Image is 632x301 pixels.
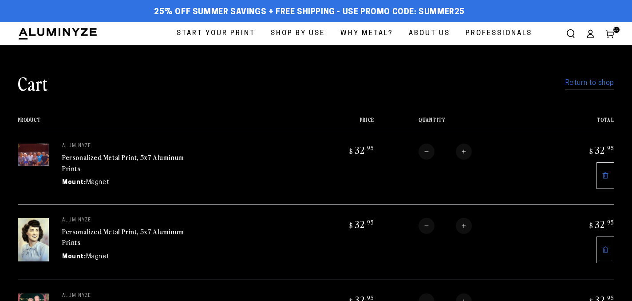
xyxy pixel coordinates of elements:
[348,218,374,230] bdi: 32
[459,22,539,45] a: Professionals
[18,144,49,166] img: 5"x7" Rectangle White Glossy Aluminyzed Photo
[86,178,110,187] dd: Magnet
[349,147,353,156] span: $
[605,218,614,226] sup: .95
[605,144,614,152] sup: .95
[305,117,375,130] th: Price
[18,218,49,261] img: 5"x7" Rectangle White Glossy Aluminyzed Photo
[177,28,255,40] span: Start Your Print
[545,117,614,130] th: Total
[588,218,614,230] bdi: 32
[62,144,195,149] p: aluminyze
[374,117,545,130] th: Quantity
[365,144,374,152] sup: .95
[348,144,374,156] bdi: 32
[334,22,400,45] a: Why Metal?
[18,72,48,95] h1: Cart
[62,293,195,299] p: aluminyze
[18,117,305,130] th: Product
[62,152,184,173] a: Personalized Metal Print, 5x7 Aluminum Prints
[561,24,581,44] summary: Search our site
[170,22,262,45] a: Start Your Print
[271,28,325,40] span: Shop By Use
[596,237,614,263] a: Remove 5"x7" Rectangle White Glossy Aluminyzed Photo
[154,8,465,17] span: 25% off Summer Savings + Free Shipping - Use Promo Code: SUMMER25
[62,178,86,187] dt: Mount:
[340,28,393,40] span: Why Metal?
[402,22,457,45] a: About Us
[589,147,593,156] span: $
[365,218,374,226] sup: .95
[62,218,195,223] p: aluminyze
[466,28,532,40] span: Professionals
[588,144,614,156] bdi: 32
[86,252,110,261] dd: Magnet
[409,28,450,40] span: About Us
[565,77,614,90] a: Return to shop
[62,226,184,248] a: Personalized Metal Print, 5x7 Aluminum Prints
[434,144,456,160] input: Quantity for Personalized Metal Print, 5x7 Aluminum Prints
[62,252,86,261] dt: Mount:
[589,221,593,230] span: $
[596,162,614,189] a: Remove 5"x7" Rectangle White Glossy Aluminyzed Photo
[264,22,332,45] a: Shop By Use
[614,27,619,33] span: 13
[434,218,456,234] input: Quantity for Personalized Metal Print, 5x7 Aluminum Prints
[18,27,98,40] img: Aluminyze
[349,221,353,230] span: $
